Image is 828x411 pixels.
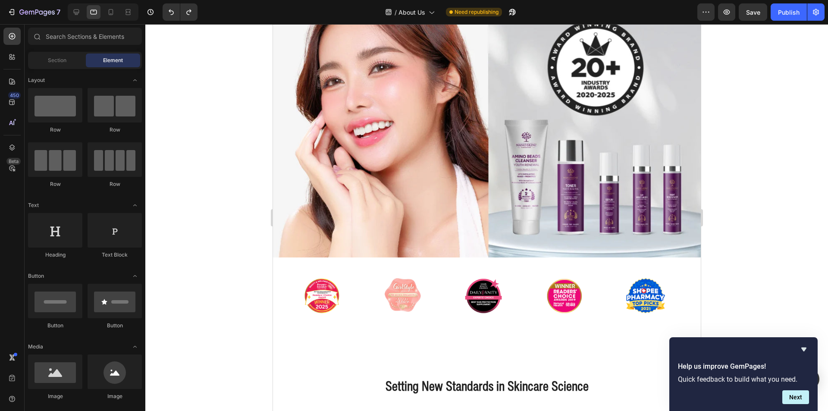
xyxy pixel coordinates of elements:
[88,322,142,329] div: Button
[273,24,701,411] iframe: Design area
[128,198,142,212] span: Toggle open
[28,201,39,209] span: Text
[128,269,142,283] span: Toggle open
[88,180,142,188] div: Row
[28,392,82,400] div: Image
[33,55,77,61] div: Domain Overview
[22,22,95,29] div: Domain: [DOMAIN_NAME]
[163,3,198,21] div: Undo/Redo
[23,54,30,61] img: tab_domain_overview_orange.svg
[782,390,809,404] button: Next question
[739,3,767,21] button: Save
[678,375,809,383] p: Quick feedback to build what you need.
[14,14,21,21] img: logo_orange.svg
[56,7,60,17] p: 7
[398,8,425,17] span: About Us
[778,8,800,17] div: Publish
[28,180,82,188] div: Row
[28,126,82,134] div: Row
[3,3,64,21] button: 7
[28,322,82,329] div: Button
[8,92,21,99] div: 450
[88,251,142,259] div: Text Block
[95,55,145,61] div: Keywords by Traffic
[678,344,809,404] div: Help us improve GemPages!
[28,28,142,45] input: Search Sections & Elements
[24,14,42,21] div: v 4.0.25
[332,247,413,297] img: gempages_577943635312509456-fc82180a-fb51-4105-b4b8-123efdcd7974.png
[6,158,21,165] div: Beta
[28,343,43,351] span: Media
[103,56,123,64] span: Element
[13,352,414,372] h2: Setting New Standards in Skincare Science
[48,56,66,64] span: Section
[128,340,142,354] span: Toggle open
[88,126,142,134] div: Row
[395,8,397,17] span: /
[678,361,809,372] h2: Help us improve GemPages!
[455,8,499,16] span: Need republishing
[746,9,760,16] span: Save
[128,73,142,87] span: Toggle open
[28,251,82,259] div: Heading
[771,3,807,21] button: Publish
[28,272,44,280] span: Button
[28,76,45,84] span: Layout
[799,344,809,355] button: Hide survey
[14,22,21,29] img: website_grey.svg
[88,392,142,400] div: Image
[86,54,93,61] img: tab_keywords_by_traffic_grey.svg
